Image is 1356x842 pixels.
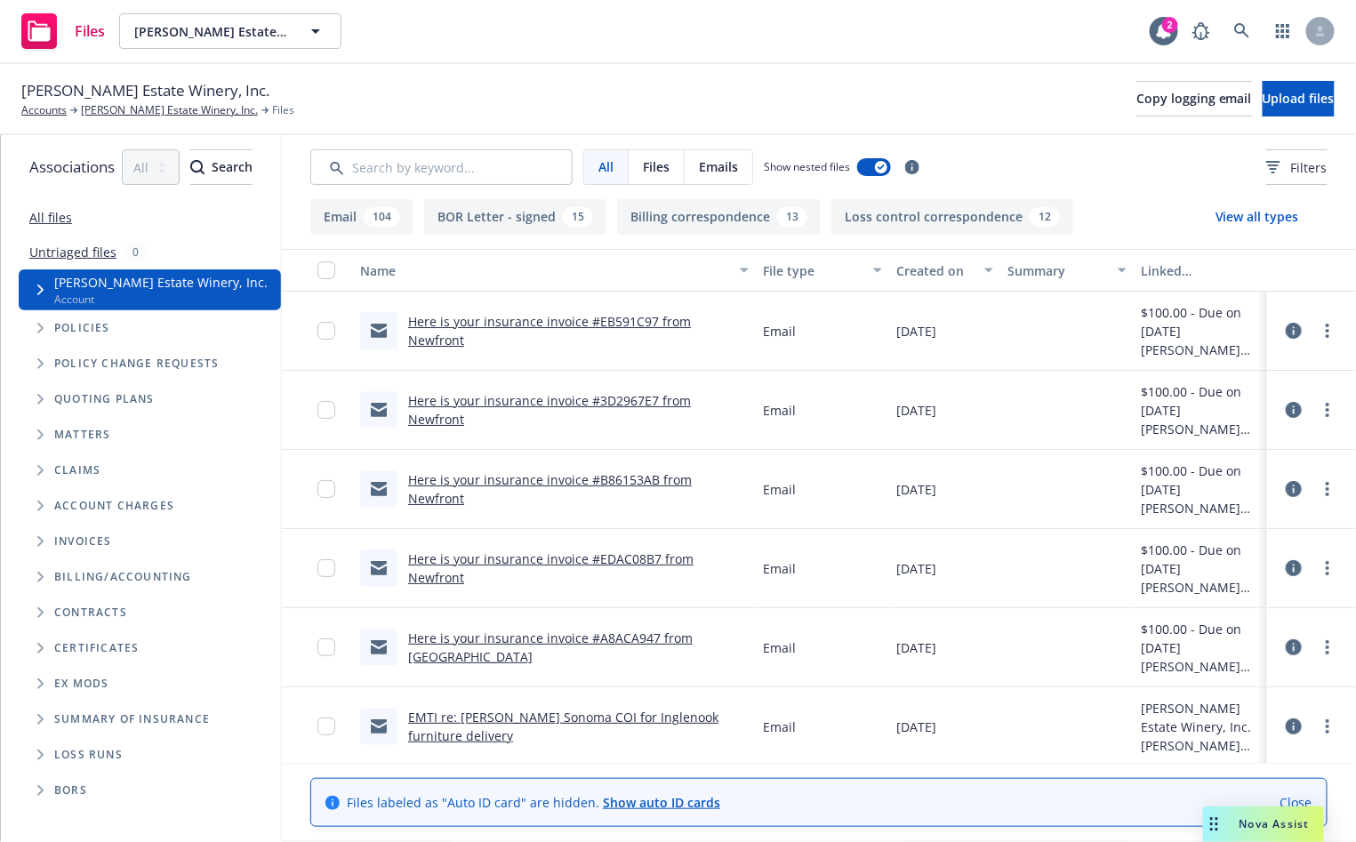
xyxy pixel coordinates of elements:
[408,629,693,665] a: Here is your insurance invoice #A8ACA947 from [GEOGRAPHIC_DATA]
[1007,261,1107,280] div: Summary
[643,157,670,176] span: Files
[889,249,1000,292] button: Created on
[1141,461,1260,499] div: $100.00 - Due on [DATE]
[763,718,796,736] span: Email
[1317,320,1338,341] a: more
[1134,249,1267,292] button: Linked associations
[1203,806,1324,842] button: Nova Assist
[424,199,606,235] button: BOR Letter - signed
[29,209,72,226] a: All files
[310,199,413,235] button: Email
[1141,620,1260,657] div: $100.00 - Due on [DATE]
[1317,478,1338,500] a: more
[408,709,718,744] a: EMTI re: [PERSON_NAME] Sonoma COI for Inglenook furniture delivery
[360,261,729,280] div: Name
[408,471,692,507] a: Here is your insurance invoice #B86153AB from Newfront
[1263,90,1335,107] span: Upload files
[1162,17,1178,33] div: 2
[54,323,110,333] span: Policies
[190,160,205,174] svg: Search
[896,718,936,736] span: [DATE]
[21,79,269,102] span: [PERSON_NAME] Estate Winery, Inc.
[1141,420,1260,438] div: [PERSON_NAME] Estate Winery, Inc. [PERSON_NAME] Presents
[54,714,210,725] span: Summary of insurance
[54,273,268,292] span: [PERSON_NAME] Estate Winery, Inc.
[1136,81,1252,116] button: Copy logging email
[1266,158,1328,177] span: Filters
[1203,806,1225,842] div: Drag to move
[1280,793,1312,812] a: Close
[763,401,796,420] span: Email
[1291,158,1328,177] span: Filters
[1136,90,1252,107] span: Copy logging email
[598,157,614,176] span: All
[1317,716,1338,737] a: more
[699,157,738,176] span: Emails
[1,559,281,808] div: Folder Tree Example
[764,159,850,174] span: Show nested files
[1141,341,1260,359] div: [PERSON_NAME] Estate Winery, Inc. [PERSON_NAME] Presents
[54,750,123,760] span: Loss Runs
[408,550,694,586] a: Here is your insurance invoice #EDAC08B7 from Newfront
[317,401,335,419] input: Toggle Row Selected
[896,322,936,341] span: [DATE]
[134,22,288,41] span: [PERSON_NAME] Estate Winery, Inc.
[763,261,863,280] div: File type
[190,149,253,185] button: SearchSearch
[1317,557,1338,579] a: more
[119,13,341,49] button: [PERSON_NAME] Estate Winery, Inc.
[54,292,268,307] span: Account
[408,313,691,349] a: Here is your insurance invoice #EB591C97 from Newfront
[272,102,294,118] span: Files
[54,394,155,405] span: Quoting plans
[1141,578,1260,597] div: [PERSON_NAME] Estate Winery, Inc. [PERSON_NAME] Presents
[317,261,335,279] input: Select all
[617,199,821,235] button: Billing correspondence
[54,643,139,654] span: Certificates
[1141,499,1260,517] div: [PERSON_NAME] Estate Winery, Inc. [PERSON_NAME] Presents
[1000,249,1134,292] button: Summary
[54,785,87,796] span: BORs
[81,102,258,118] a: [PERSON_NAME] Estate Winery, Inc.
[353,249,756,292] button: Name
[54,572,192,582] span: Billing/Accounting
[1030,207,1060,227] div: 12
[1317,399,1338,421] a: more
[54,429,110,440] span: Matters
[763,638,796,657] span: Email
[29,156,115,179] span: Associations
[1183,13,1219,49] a: Report a Bug
[21,102,67,118] a: Accounts
[54,678,108,689] span: Ex Mods
[1240,816,1310,831] span: Nova Assist
[1317,637,1338,658] a: more
[1265,13,1301,49] a: Switch app
[603,794,720,811] a: Show auto ID cards
[763,480,796,499] span: Email
[896,401,936,420] span: [DATE]
[54,501,174,511] span: Account charges
[54,536,112,547] span: Invoices
[54,465,100,476] span: Claims
[1141,541,1260,578] div: $100.00 - Due on [DATE]
[54,358,219,369] span: Policy change requests
[364,207,400,227] div: 104
[347,793,720,812] span: Files labeled as "Auto ID card" are hidden.
[124,242,148,262] div: 0
[896,261,974,280] div: Created on
[1187,199,1328,235] button: View all types
[317,559,335,577] input: Toggle Row Selected
[1266,149,1328,185] button: Filters
[1263,81,1335,116] button: Upload files
[756,249,889,292] button: File type
[310,149,573,185] input: Search by keyword...
[1141,261,1260,280] div: Linked associations
[1,269,281,559] div: Tree Example
[75,24,105,38] span: Files
[1141,699,1260,755] div: [PERSON_NAME] Estate Winery, Inc. [PERSON_NAME] Presents
[317,322,335,340] input: Toggle Row Selected
[54,607,127,618] span: Contracts
[763,559,796,578] span: Email
[317,638,335,656] input: Toggle Row Selected
[896,559,936,578] span: [DATE]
